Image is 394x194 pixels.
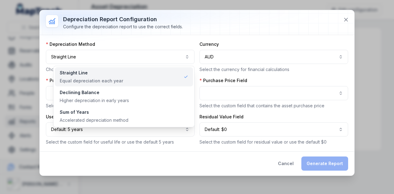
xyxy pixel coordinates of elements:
[60,117,128,123] div: Accelerated depreciation method
[60,78,123,84] div: Equal depreciation each year
[60,109,128,115] div: Sum of Years
[46,50,195,64] button: Straight Line
[60,70,123,76] div: Straight Line
[60,97,129,104] div: Higher depreciation in early years
[53,66,195,127] div: Straight Line
[60,89,129,96] div: Declining Balance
